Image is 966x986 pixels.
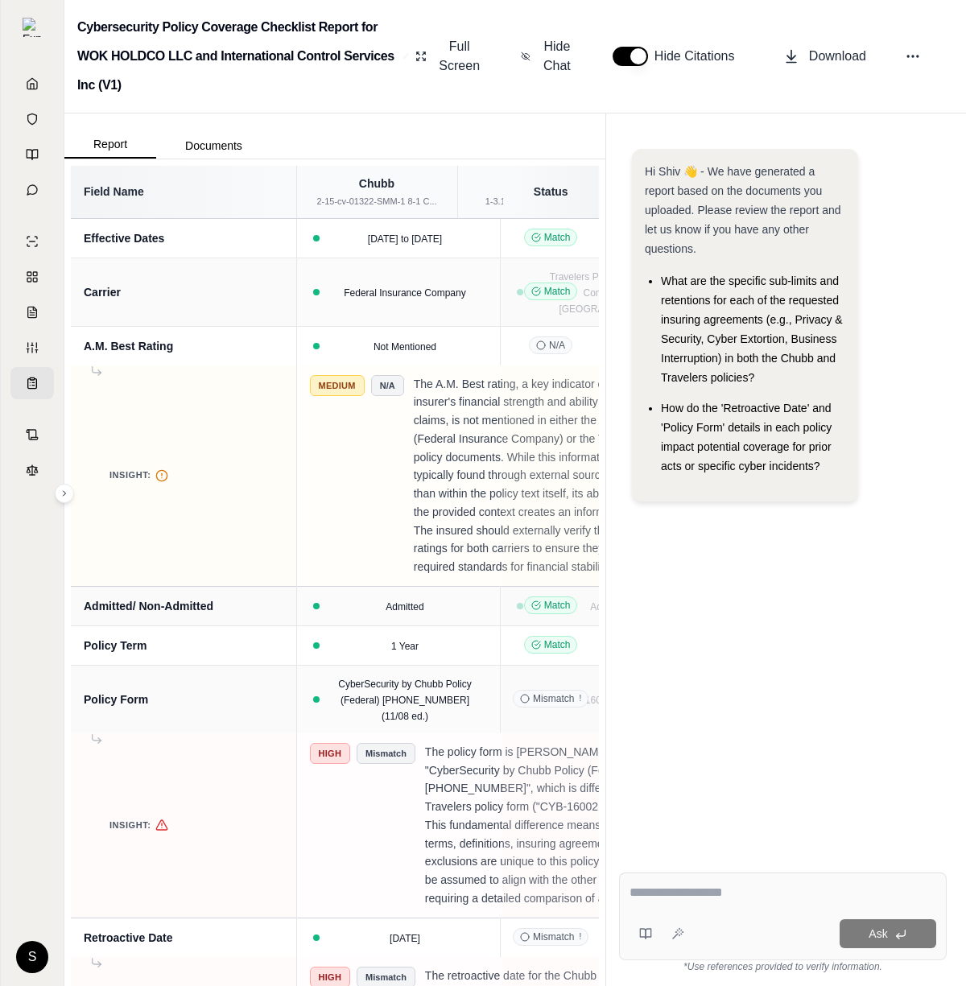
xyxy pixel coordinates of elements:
div: Effective Dates [84,230,283,246]
span: How do the 'Retroactive Date' and 'Policy Form' details in each policy impact potential coverage ... [661,402,832,472]
span: Match [524,229,578,246]
span: What are the specific sub-limits and retentions for each of the requested insuring agreements (e.... [661,274,843,384]
span: Mismatch [513,928,588,946]
span: Medium [310,375,365,397]
a: Chat [10,174,54,206]
button: Expand sidebar [55,484,74,503]
a: Coverage Table [10,367,54,399]
span: Match [524,596,578,614]
span: CyberSecurity by Chubb Policy (Federal) [PHONE_NUMBER] (11/08 ed.) [338,679,471,722]
span: Admitted [386,601,423,613]
button: Report [64,131,156,159]
a: Documents Vault [10,103,54,135]
div: 2-15-cv-01322-SMM-1 8-1 C... [307,195,448,208]
p: The A.M. Best rating, a key indicator of an insurer's financial strength and ability to pay claim... [414,375,667,576]
button: Hide Chat [514,31,580,82]
span: 1 Year [391,641,419,652]
span: [DATE] to [DATE] [368,233,442,245]
span: ! [580,692,582,705]
span: Hide Chat [540,37,574,76]
span: Hi Shiv 👋 - We have generated a report based on the documents you uploaded. Please review the rep... [645,165,841,255]
span: Full Screen [436,37,482,76]
p: The policy form is [PERSON_NAME] "CyberSecurity by Chubb Policy (Federal) [PHONE_NUMBER]", which ... [425,743,667,908]
span: Insight: [109,819,151,832]
button: Download [777,40,873,72]
div: Travelers [468,175,609,192]
div: Policy Term [84,637,283,654]
div: A.M. Best Rating [84,338,283,354]
span: N/A [529,336,572,354]
button: Expand sidebar [16,11,48,43]
div: 1-3.1 - Travelers Cyber P... [468,195,609,208]
div: Policy Form [84,691,283,708]
a: Custom Report [10,332,54,364]
a: Claim Coverage [10,296,54,328]
div: Retroactive Date [84,930,283,946]
a: Policy Comparisons [10,261,54,293]
span: Mismatch [357,743,415,765]
span: Mismatch [513,690,588,708]
a: Legal Search Engine [10,454,54,486]
h2: Cybersecurity Policy Coverage Checklist Report for WOK HOLDCO LLC and International Control Servi... [77,13,397,100]
span: Download [809,47,866,66]
span: Federal Insurance Company [344,287,465,299]
div: S [16,941,48,973]
a: Prompt Library [10,138,54,171]
button: Full Screen [409,31,489,82]
span: ! [580,930,582,943]
img: Expand sidebar [23,18,42,37]
div: Chubb [307,175,448,192]
a: Home [10,68,54,100]
a: Single Policy [10,225,54,258]
span: Insight: [109,468,151,482]
span: Hide Citations [654,47,745,66]
button: Ask [840,919,936,948]
span: [DATE] [390,933,420,944]
span: High [310,743,351,765]
div: *Use references provided to verify information. [619,960,947,973]
span: Match [524,283,578,300]
span: Match [524,636,578,654]
span: Not Mentioned [374,341,436,353]
button: Documents [156,133,271,159]
th: Field Name [71,166,296,218]
a: Contract Analysis [10,419,54,451]
span: Ask [869,927,887,940]
th: Status [502,166,599,218]
span: N/A [371,375,404,397]
div: Carrier [84,284,283,300]
div: Admitted/ Non-Admitted [84,598,283,614]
